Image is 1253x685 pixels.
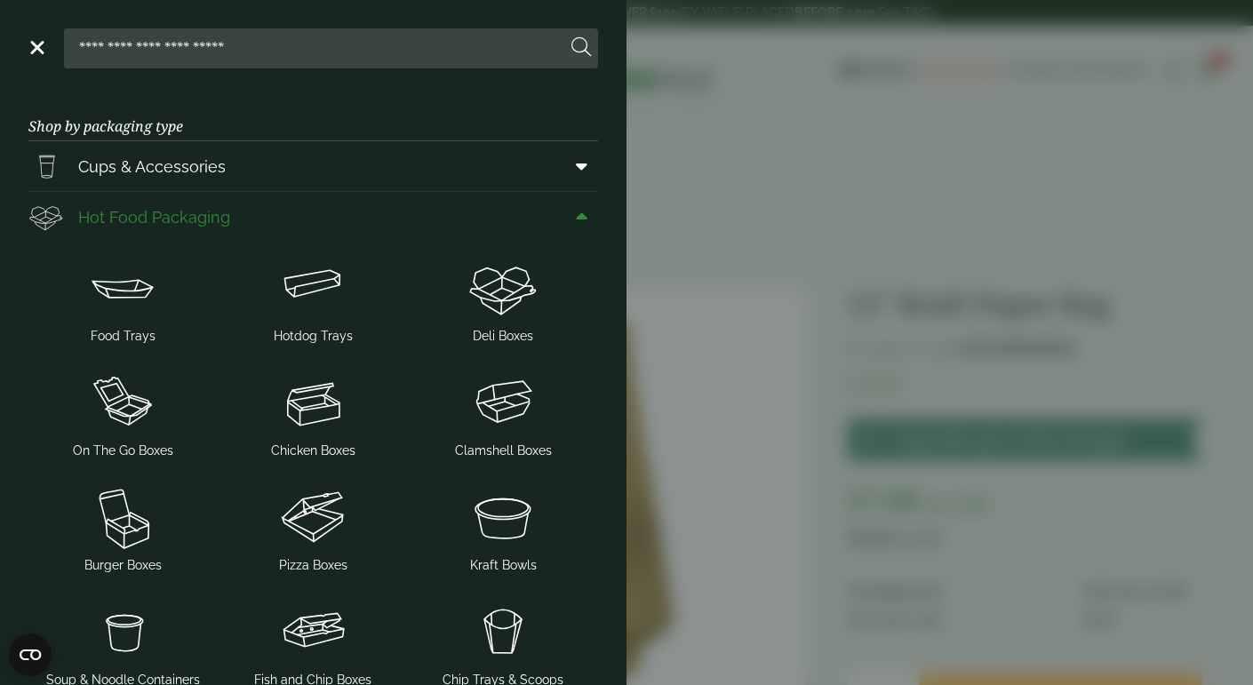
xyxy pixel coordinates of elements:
[28,148,64,184] img: PintNhalf_cup.svg
[9,633,52,676] button: Open CMP widget
[226,478,402,578] a: Pizza Boxes
[226,252,402,323] img: Hotdog_tray.svg
[36,596,211,667] img: SoupNoodle_container.svg
[279,556,347,575] span: Pizza Boxes
[91,327,156,346] span: Food Trays
[84,556,162,575] span: Burger Boxes
[36,252,211,323] img: Food_tray.svg
[226,367,402,438] img: Chicken_box-1.svg
[415,252,591,323] img: Deli_box.svg
[226,596,402,667] img: FishNchip_box.svg
[415,482,591,553] img: SoupNsalad_bowls.svg
[470,556,537,575] span: Kraft Bowls
[73,442,173,460] span: On The Go Boxes
[473,327,533,346] span: Deli Boxes
[274,327,353,346] span: Hotdog Trays
[415,367,591,438] img: Clamshell_box.svg
[36,478,211,578] a: Burger Boxes
[271,442,355,460] span: Chicken Boxes
[455,442,552,460] span: Clamshell Boxes
[36,363,211,464] a: On The Go Boxes
[28,199,64,235] img: Deli_box.svg
[28,141,598,191] a: Cups & Accessories
[36,482,211,553] img: Burger_box.svg
[415,249,591,349] a: Deli Boxes
[36,367,211,438] img: OnTheGo_boxes.svg
[36,249,211,349] a: Food Trays
[226,249,402,349] a: Hotdog Trays
[415,478,591,578] a: Kraft Bowls
[78,155,226,179] span: Cups & Accessories
[415,363,591,464] a: Clamshell Boxes
[226,363,402,464] a: Chicken Boxes
[28,192,598,242] a: Hot Food Packaging
[78,205,230,229] span: Hot Food Packaging
[28,90,598,141] h3: Shop by packaging type
[415,596,591,667] img: Chip_tray.svg
[226,482,402,553] img: Pizza_boxes.svg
